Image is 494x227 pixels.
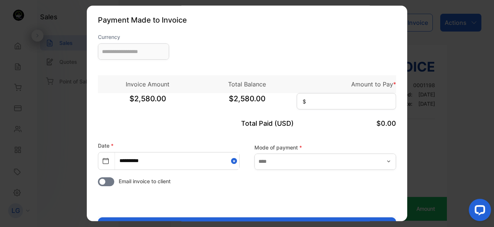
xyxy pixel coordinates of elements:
p: Invoice Amount [98,80,197,89]
p: Payment Made to Invoice [98,14,396,26]
span: Email invoice to client [119,177,171,185]
span: $0.00 [376,119,396,127]
p: Total Paid (USD) [197,118,297,128]
button: Close [231,152,239,169]
label: Mode of payment [254,144,396,151]
span: $2,580.00 [98,93,197,112]
label: Currency [98,33,169,41]
span: $2,580.00 [197,93,297,112]
span: $ [303,98,306,106]
label: Date [98,142,113,149]
p: Amount to Pay [297,80,396,89]
p: Total Balance [197,80,297,89]
iframe: LiveChat chat widget [463,196,494,227]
